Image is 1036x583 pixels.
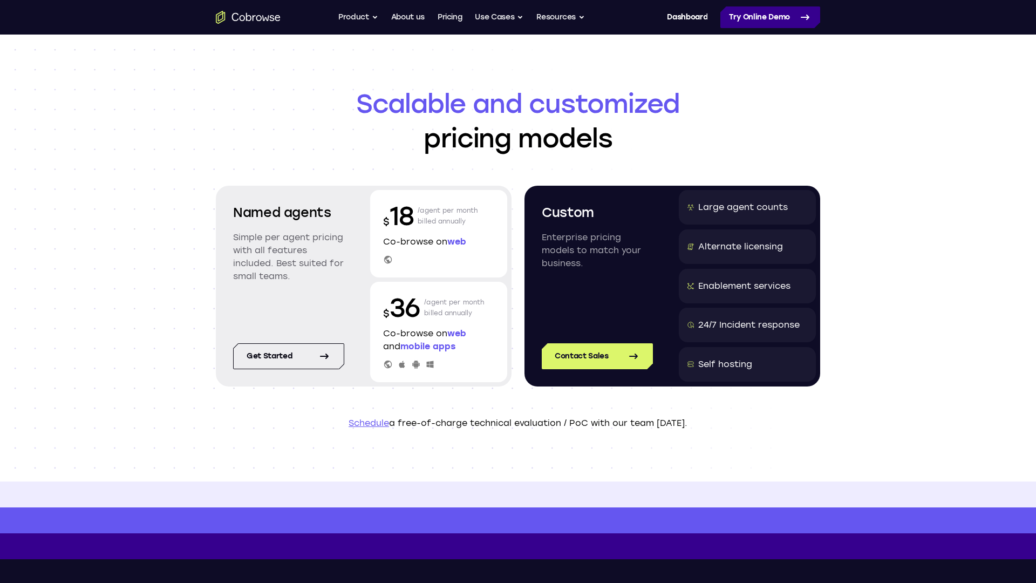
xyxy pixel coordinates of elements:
[233,343,344,369] a: Get started
[338,6,378,28] button: Product
[383,235,494,248] p: Co-browse on
[233,203,344,222] h2: Named agents
[542,203,653,222] h2: Custom
[216,86,820,121] span: Scalable and customized
[383,327,494,353] p: Co-browse on and
[698,240,783,253] div: Alternate licensing
[383,199,413,233] p: 18
[542,231,653,270] p: Enterprise pricing models to match your business.
[349,418,389,428] a: Schedule
[216,11,281,24] a: Go to the home page
[400,341,455,351] span: mobile apps
[383,308,390,320] span: $
[698,201,788,214] div: Large agent counts
[391,6,425,28] a: About us
[424,290,485,325] p: /agent per month billed annually
[542,343,653,369] a: Contact Sales
[447,328,466,338] span: web
[667,6,707,28] a: Dashboard
[447,236,466,247] span: web
[698,358,752,371] div: Self hosting
[383,290,420,325] p: 36
[418,199,478,233] p: /agent per month billed annually
[536,6,585,28] button: Resources
[720,6,820,28] a: Try Online Demo
[438,6,462,28] a: Pricing
[475,6,523,28] button: Use Cases
[383,216,390,228] span: $
[233,231,344,283] p: Simple per agent pricing with all features included. Best suited for small teams.
[698,318,800,331] div: 24/7 Incident response
[698,280,790,293] div: Enablement services
[216,417,820,430] p: a free-of-charge technical evaluation / PoC with our team [DATE].
[216,86,820,155] h1: pricing models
